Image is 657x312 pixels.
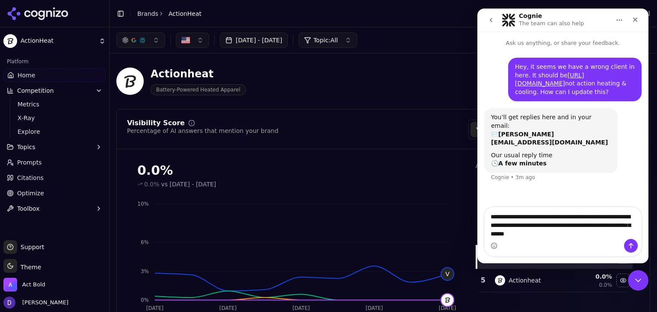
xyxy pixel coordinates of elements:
[17,264,41,271] span: Theme
[3,297,68,309] button: Open user button
[18,100,92,109] span: Metrics
[137,163,459,178] div: 0.0%
[471,122,526,137] button: Visibility Score
[3,278,45,291] button: Open organization switcher
[144,180,160,188] span: 0.0%
[476,222,633,245] tr: 3MMilwaukee Heated Gear0.0%0.0%Hide milwaukee heated gear data
[141,297,149,303] tspan: 0%
[17,189,44,197] span: Optimize
[18,127,92,136] span: Explore
[441,268,453,280] span: V
[441,294,453,306] img: actionheat
[141,268,149,274] tspan: 3%
[220,32,288,48] button: [DATE] - [DATE]
[137,10,158,17] a: Brands
[480,275,486,286] div: 5
[19,299,68,306] span: [PERSON_NAME]
[17,204,40,213] span: Toolbox
[14,126,95,138] a: Explore
[137,201,149,207] tspan: 10%
[14,98,95,110] a: Metrics
[314,36,338,44] span: Topic: All
[476,175,633,198] tr: 1VVolt Heat2.3%0.0%Hide volt heat data
[127,120,185,127] div: Visibility Score
[495,275,505,286] img: actionheat
[3,278,17,291] img: Act Bold
[3,84,106,97] button: Competition
[599,282,612,288] span: 0.0%
[17,174,44,182] span: Citations
[127,127,278,135] div: Percentage of AI answers that mention your brand
[3,202,106,215] button: Toolbox
[161,180,216,188] span: vs [DATE] - [DATE]
[17,86,54,95] span: Competition
[21,37,95,45] span: ActionHeat
[137,9,201,18] nav: breadcrumb
[181,36,190,44] img: US
[3,171,106,185] a: Citations
[476,245,633,269] tr: 4actionheatActionheat0.0%0.0%Hide actionheat data
[14,112,95,124] a: X-Ray
[3,156,106,169] a: Prompts
[3,186,106,200] a: Optimize
[17,243,44,251] span: Support
[366,305,383,311] tspan: [DATE]
[151,84,246,95] span: Battery-Powered Heated Apparel
[3,34,17,48] img: ActionHeat
[116,68,144,95] img: ActionHeat
[3,68,106,82] a: Home
[509,276,541,285] div: Actionheat
[22,281,45,288] span: Act Bold
[476,175,633,292] div: Data table
[18,71,35,79] span: Home
[439,305,456,311] tspan: [DATE]
[616,274,630,287] button: Hide actionheat data
[17,143,36,151] span: Topics
[3,297,15,309] img: David White
[572,272,612,281] div: 0.0 %
[476,198,633,222] tr: 2GGerbing Heated Clothing0.3%0.0%Hide gerbing heated clothing data
[293,305,310,311] tspan: [DATE]
[476,269,633,292] tr: 5actionheatActionheat0.0%0.0%Hide actionheat data
[476,163,633,170] div: All Brands
[17,158,42,167] span: Prompts
[628,270,648,291] iframe: Intercom live chat
[141,239,149,245] tspan: 6%
[169,9,201,18] span: ActionHeat
[219,305,237,311] tspan: [DATE]
[18,114,92,122] span: X-Ray
[3,140,106,154] button: Topics
[3,55,106,68] div: Platform
[146,305,164,311] tspan: [DATE]
[151,67,246,81] div: Actionheat
[477,9,648,263] iframe: Intercom live chat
